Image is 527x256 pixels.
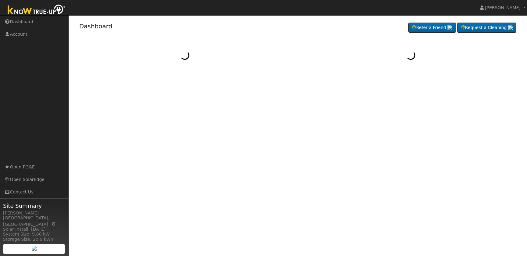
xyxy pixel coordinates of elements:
a: Request a Cleaning [457,23,516,33]
img: Know True-Up [5,3,69,17]
div: [GEOGRAPHIC_DATA], [GEOGRAPHIC_DATA] [3,215,65,228]
span: Site Summary [3,202,65,210]
div: Solar Install: [DATE] [3,226,65,233]
div: [PERSON_NAME] [3,210,65,216]
a: Refer a Friend [408,23,456,33]
span: [PERSON_NAME] [485,5,521,10]
img: retrieve [447,25,452,30]
div: System Size: 9.80 kW [3,231,65,237]
a: Dashboard [79,23,113,30]
div: Storage Size: 20.0 kWh [3,236,65,243]
img: retrieve [32,246,37,251]
img: retrieve [508,25,513,30]
a: Map [51,222,57,227]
